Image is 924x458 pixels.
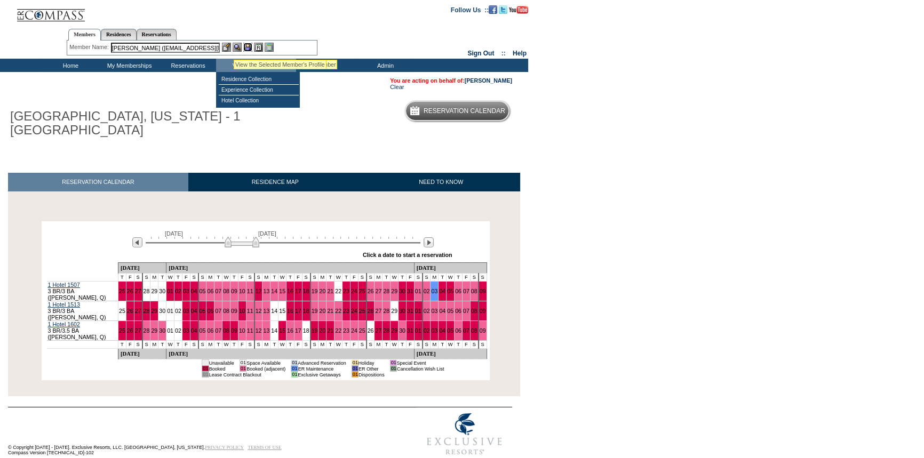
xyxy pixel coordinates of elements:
[499,6,507,12] a: Follow us on Twitter
[223,288,229,294] a: 08
[489,5,497,14] img: Become our fan on Facebook
[165,230,183,237] span: [DATE]
[303,288,309,294] a: 18
[270,341,278,349] td: T
[216,59,296,72] td: Vacation Collection
[327,308,333,314] a: 21
[390,84,404,90] a: Clear
[150,274,158,282] td: M
[319,288,325,294] a: 20
[286,341,294,349] td: T
[238,341,246,349] td: F
[318,274,326,282] td: M
[296,59,355,72] td: Reports
[462,341,470,349] td: F
[406,341,414,349] td: F
[231,288,237,294] a: 09
[363,252,452,258] div: Click a date to start a reservation
[326,341,334,349] td: T
[206,341,214,349] td: M
[263,288,269,294] a: 13
[135,327,141,334] a: 27
[480,327,486,334] a: 09
[157,59,216,72] td: Reservations
[362,173,520,191] a: NEED TO KNOW
[132,237,142,247] img: Previous
[351,308,357,314] a: 24
[135,308,141,314] a: 27
[399,308,405,314] a: 30
[391,274,399,282] td: W
[294,341,302,349] td: F
[295,288,301,294] a: 17
[254,43,263,52] img: Reservations
[407,308,413,314] a: 31
[48,301,80,308] a: 1 Hotel 1513
[119,327,125,334] a: 25
[200,308,206,314] a: 05
[215,288,221,294] a: 07
[431,288,437,294] a: 03
[368,308,374,314] a: 26
[399,341,407,349] td: T
[279,288,285,294] a: 15
[383,288,389,294] a: 28
[335,327,341,334] a: 22
[439,274,447,282] td: T
[223,308,229,314] a: 08
[231,327,237,334] a: 09
[470,274,478,282] td: S
[499,5,507,14] img: Follow us on Twitter
[480,308,486,314] a: 09
[391,308,397,314] a: 29
[451,5,489,14] td: Follow Us ::
[399,274,407,282] td: T
[424,108,505,115] h5: Reservation Calendar
[343,308,349,314] a: 23
[235,61,325,68] div: View the Selected Member's Profile
[295,327,301,334] a: 17
[342,274,351,282] td: T
[222,341,230,349] td: W
[375,274,383,282] td: M
[479,341,487,349] td: S
[219,74,299,85] td: Residence Collection
[462,274,470,282] td: F
[233,43,242,52] img: View
[415,327,421,334] a: 01
[424,327,430,334] a: 02
[383,308,389,314] a: 28
[239,327,245,334] a: 10
[414,341,422,349] td: S
[167,308,173,314] a: 01
[463,288,469,294] a: 07
[455,288,461,294] a: 06
[207,327,213,334] a: 06
[375,288,381,294] a: 27
[150,341,158,349] td: M
[240,366,246,372] td: 01
[209,366,234,372] td: Booked
[246,341,254,349] td: S
[391,341,399,349] td: W
[279,327,285,334] a: 15
[126,341,134,349] td: F
[327,327,333,334] a: 21
[326,274,334,282] td: T
[159,308,165,314] a: 30
[287,288,293,294] a: 16
[198,341,206,349] td: S
[126,274,134,282] td: F
[190,341,198,349] td: S
[247,327,253,334] a: 11
[310,274,318,282] td: S
[368,288,374,294] a: 26
[471,288,477,294] a: 08
[287,327,293,334] a: 16
[383,341,391,349] td: T
[248,445,282,450] a: TERMS OF USE
[279,308,285,314] a: 15
[287,308,293,314] a: 16
[271,308,277,314] a: 14
[334,341,342,349] td: W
